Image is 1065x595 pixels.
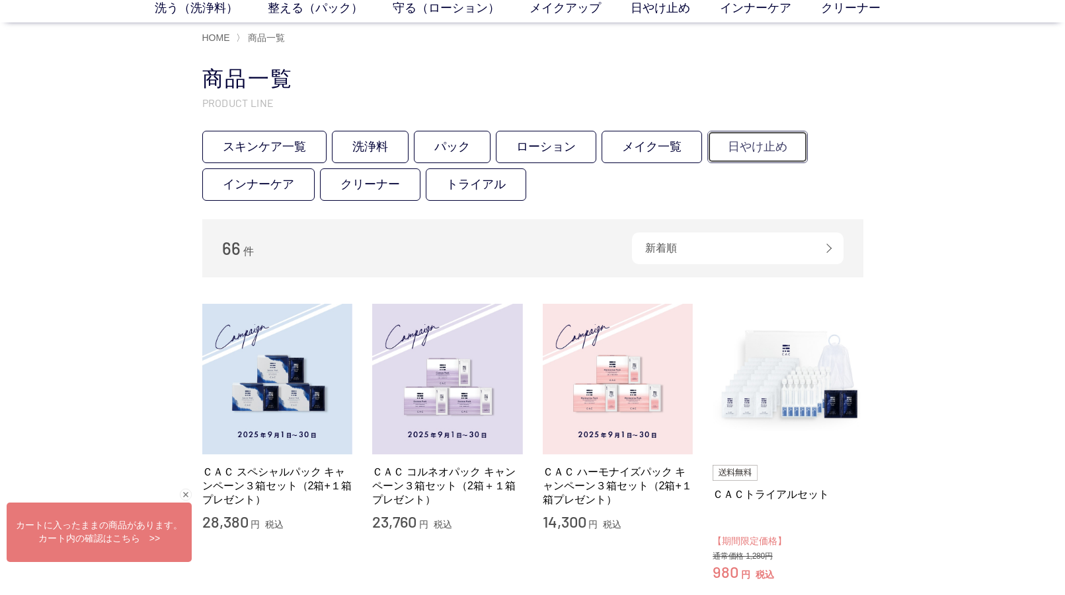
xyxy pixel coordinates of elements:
span: 税込 [265,519,284,530]
span: 円 [251,519,260,530]
a: ＣＡＣトライアルセット [713,487,863,501]
a: ＣＡＣ コルネオパック キャンペーン３箱セット（2箱＋１箱プレゼント） [372,465,523,507]
div: 新着順 [632,232,844,264]
span: 980 [713,562,738,581]
a: 洗浄料 [332,131,409,163]
p: PRODUCT LINE [202,96,863,110]
span: 円 [741,569,750,580]
div: 【期間限定価格】 [713,534,863,549]
a: メイク一覧 [602,131,702,163]
span: 円 [419,519,428,530]
h1: 商品一覧 [202,65,863,93]
span: 税込 [434,519,452,530]
a: スキンケア一覧 [202,131,327,163]
span: 円 [588,519,598,530]
span: 税込 [603,519,621,530]
a: ＣＡＣ スペシャルパック キャンペーン３箱セット（2箱+１箱プレゼント） [202,465,353,507]
a: パック [414,131,491,163]
li: 〉 [236,32,288,44]
span: 14,300 [543,512,586,531]
a: インナーケア [202,168,315,201]
div: 通常価格 1,280円 [713,551,863,562]
img: ＣＡＣトライアルセット [713,304,863,454]
span: 66 [222,238,241,258]
a: ローション [496,131,596,163]
img: ＣＡＣ コルネオパック キャンペーン３箱セット（2箱＋１箱プレゼント） [372,304,523,454]
img: ＣＡＣ スペシャルパック キャンペーン３箱セット（2箱+１箱プレゼント） [202,304,353,454]
img: 送料無料 [713,465,758,481]
span: 23,760 [372,512,416,531]
a: 日やけ止め [707,131,808,163]
a: クリーナー [320,168,420,201]
a: ＣＡＣ ハーモナイズパック キャンペーン３箱セット（2箱+１箱プレゼント） [543,465,693,507]
span: 税込 [756,569,774,580]
span: 商品一覧 [248,32,285,43]
img: ＣＡＣ ハーモナイズパック キャンペーン３箱セット（2箱+１箱プレゼント） [543,304,693,454]
span: 28,380 [202,512,249,531]
a: 商品一覧 [245,32,285,43]
a: トライアル [426,168,526,201]
a: HOME [202,32,230,43]
span: 件 [243,246,254,257]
